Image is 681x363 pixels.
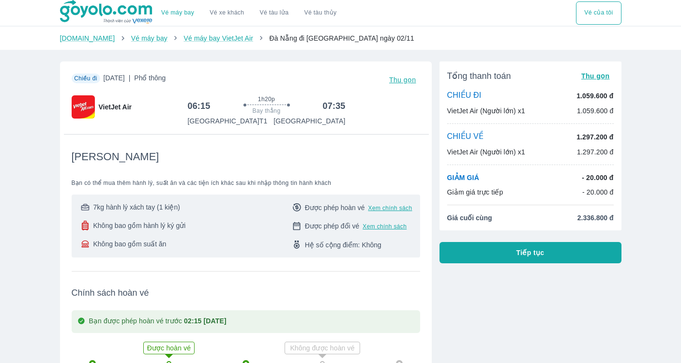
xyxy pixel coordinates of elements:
span: [DATE] [104,73,166,87]
p: Bạn được phép hoàn vé trước [89,316,227,327]
span: Được phép đổi vé [305,221,360,231]
button: Thu gọn [577,69,614,83]
p: [GEOGRAPHIC_DATA] [273,116,345,126]
span: Hệ số cộng điểm: Không [305,240,381,250]
p: CHIỀU ĐI [447,91,482,101]
span: Tổng thanh toán [447,70,511,82]
p: 1.059.600 đ [576,91,613,101]
button: Tiếp tục [439,242,621,263]
span: 7kg hành lý xách tay (1 kiện) [93,202,180,212]
div: choose transportation mode [153,1,344,25]
span: 1h20p [258,95,275,103]
span: Phổ thông [134,74,166,82]
div: choose transportation mode [576,1,621,25]
nav: breadcrumb [60,33,621,43]
span: Chính sách hoàn vé [72,287,420,299]
a: Vé máy bay [131,34,167,42]
p: Được hoàn vé [145,343,193,353]
span: Thu gọn [389,76,416,84]
span: Không bao gồm suất ăn [93,239,166,249]
button: Vé tàu thủy [296,1,344,25]
span: Đà Nẵng đi [GEOGRAPHIC_DATA] ngày 02/11 [269,34,414,42]
span: Tiếp tục [516,248,545,257]
p: Giảm giá trực tiếp [447,187,503,197]
span: | [129,74,131,82]
button: Thu gọn [385,73,420,87]
button: Xem chính sách [363,223,407,230]
p: [GEOGRAPHIC_DATA] T1 [188,116,268,126]
span: Được phép hoàn vé [305,203,365,212]
p: VietJet Air (Người lớn) x1 [447,147,525,157]
span: VietJet Air [99,102,132,112]
p: 1.059.600 đ [577,106,614,116]
span: Bạn có thể mua thêm hành lý, suất ăn và các tiện ích khác sau khi nhập thông tin hành khách [72,179,420,187]
a: Vé xe khách [210,9,244,16]
a: Vé máy bay VietJet Air [183,34,253,42]
button: Vé của tôi [576,1,621,25]
span: Giá cuối cùng [447,213,492,223]
span: 2.336.800 đ [577,213,614,223]
p: 1.297.200 đ [577,147,614,157]
h6: 07:35 [323,100,346,112]
p: - 20.000 đ [582,173,613,182]
p: CHIỀU VỀ [447,132,484,142]
span: Thu gọn [581,72,610,80]
a: Vé tàu lửa [252,1,297,25]
p: - 20.000 đ [582,187,614,197]
p: 1.297.200 đ [576,132,613,142]
p: VietJet Air (Người lớn) x1 [447,106,525,116]
button: Xem chính sách [368,204,412,212]
span: [PERSON_NAME] [72,150,159,164]
span: Bay thẳng [253,107,281,115]
span: Chiều đi [74,75,97,82]
a: [DOMAIN_NAME] [60,34,115,42]
a: Vé máy bay [161,9,194,16]
p: Không được hoàn vé [286,343,359,353]
p: GIẢM GIÁ [447,173,479,182]
span: Không bao gồm hành lý ký gửi [93,221,186,230]
h6: 06:15 [188,100,211,112]
strong: 02:15 [DATE] [184,317,227,325]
